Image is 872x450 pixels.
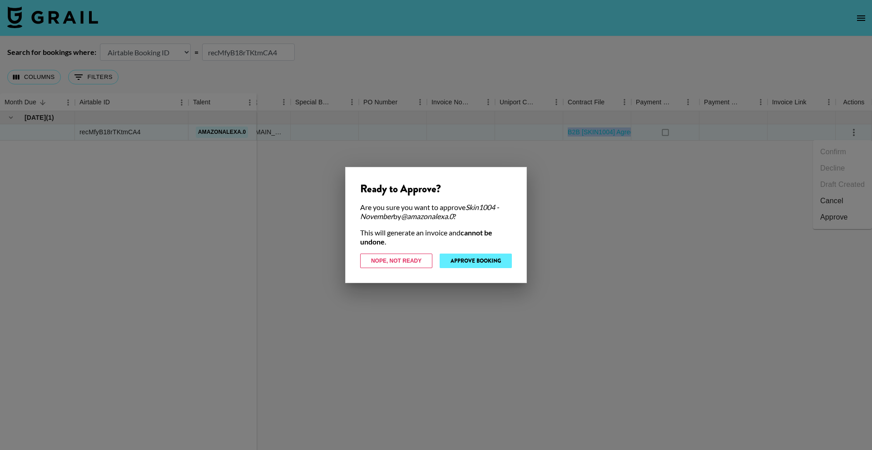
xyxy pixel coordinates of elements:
em: @ amazonalexa.0 [401,212,453,220]
strong: cannot be undone [360,228,492,246]
div: Ready to Approve? [360,182,512,196]
button: Approve Booking [440,254,512,268]
em: Skin1004 - November [360,203,499,220]
button: Nope, Not Ready [360,254,432,268]
div: Are you sure you want to approve by ? [360,203,512,221]
div: This will generate an invoice and . [360,228,512,246]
